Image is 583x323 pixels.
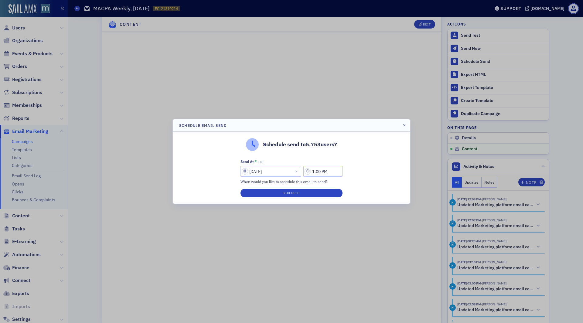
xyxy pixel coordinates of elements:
[240,189,343,197] button: Schedule!
[240,166,301,177] input: MM/DD/YYYY
[240,179,343,184] div: When would you like to schedule this email to send?
[179,123,227,128] h4: Schedule Email Send
[263,141,337,148] p: Schedule send to 5,753 users?
[293,166,301,177] button: Close
[240,159,254,164] div: Send At
[258,160,264,164] span: EDT
[303,166,343,177] input: 00:00 AM
[254,159,257,164] abbr: This field is required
